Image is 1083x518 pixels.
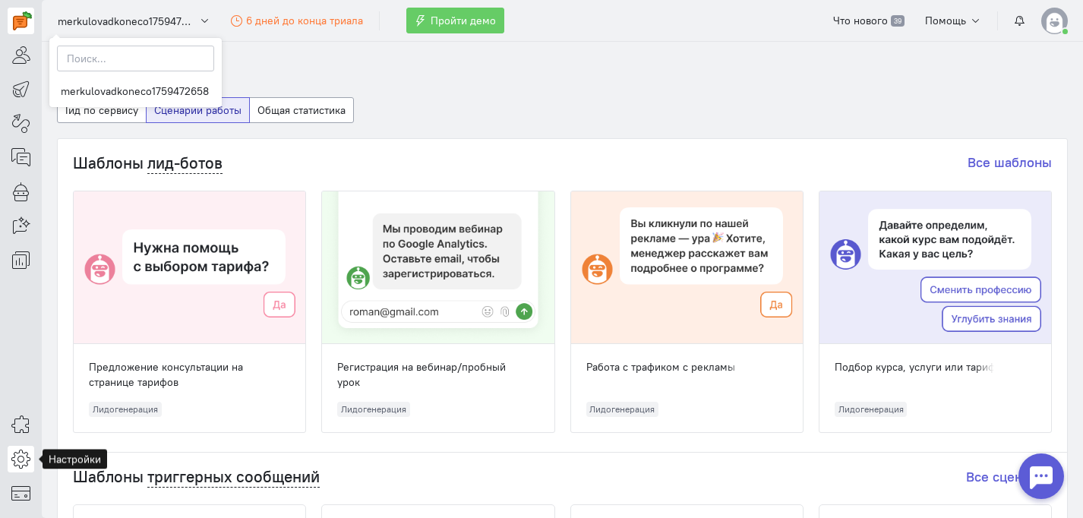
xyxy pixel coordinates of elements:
div: Предложение консультации на странице тарифов [89,359,267,390]
button: merkulovadkoneco1759472658 [49,7,219,34]
button: Помощь [917,8,990,33]
span: Что нового [833,14,888,27]
span: Лидогенерация [835,402,908,418]
span: лид-ботов [147,153,223,174]
span: триггерных сообщений [147,466,320,488]
span: merkulovadkoneco1759472658 [58,14,194,29]
div: Регистрация на вебинар/пробный урок [337,359,516,390]
span: 6 дней до конца триала [246,14,363,27]
span: Шаблоны [73,466,144,487]
div: Подбор курса, услуги или тарифа [835,359,1013,374]
div: Настройки [43,450,107,469]
button: Общая статистика [249,97,354,123]
a: Все сценарии [966,468,1052,485]
button: Сценарии работы [146,97,250,123]
div: Работа с трафиком с рекламы [586,359,765,374]
span: Пройти демо [431,14,496,27]
img: carrot-quest.svg [13,11,32,30]
a: Что нового 39 [825,8,912,33]
button: Пройти демо [406,8,504,33]
input: Поиск... [57,46,214,71]
span: Помощь [925,14,966,27]
img: default-v4.png [1041,8,1068,34]
a: Все шаблоны [968,153,1052,171]
span: Лидогенерация [337,402,410,418]
span: Лидогенерация [89,402,162,418]
nav: breadcrumb [57,57,1068,82]
a: merkulovadkoneco1759472658 [49,79,222,103]
span: 39 [891,15,904,27]
button: Гид по сервису [57,97,147,123]
span: Лидогенерация [586,402,659,418]
span: Шаблоны [73,153,144,173]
